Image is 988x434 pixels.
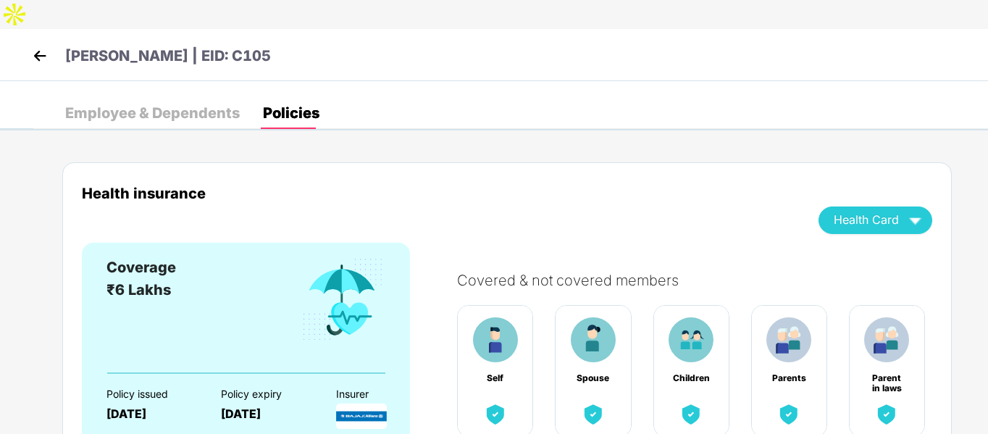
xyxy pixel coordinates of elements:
span: ₹6 Lakhs [106,281,171,299]
img: benefitCardImg [776,401,802,427]
img: benefitCardImg [669,317,713,362]
img: wAAAAASUVORK5CYII= [903,207,928,233]
div: Parents [770,373,808,383]
div: [DATE] [221,407,310,421]
div: Covered & not covered members [457,272,947,289]
div: Policies [263,106,319,120]
img: benefitCardImg [482,401,508,427]
div: Children [672,373,710,383]
img: InsurerLogo [336,404,387,429]
img: benefitCardImg [571,317,616,362]
div: [DATE] [106,407,196,421]
div: Spouse [574,373,612,383]
div: Policy issued [106,388,196,400]
div: Coverage [106,256,176,279]
img: benefitCardImg [874,401,900,427]
img: benefitCardImg [678,401,704,427]
img: benefitCardImg [864,317,909,362]
button: Health Card [819,206,932,234]
div: Parent in laws [868,373,905,383]
div: Employee & Dependents [65,106,240,120]
img: benefitCardImg [473,317,518,362]
img: benefitCardImg [300,256,385,343]
p: [PERSON_NAME] | EID: C105 [65,45,271,67]
div: Health insurance [82,185,797,201]
div: Self [477,373,514,383]
div: Policy expiry [221,388,310,400]
div: Insurer [336,388,425,400]
span: Health Card [834,216,899,224]
img: benefitCardImg [580,401,606,427]
img: back [29,45,51,67]
img: benefitCardImg [766,317,811,362]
